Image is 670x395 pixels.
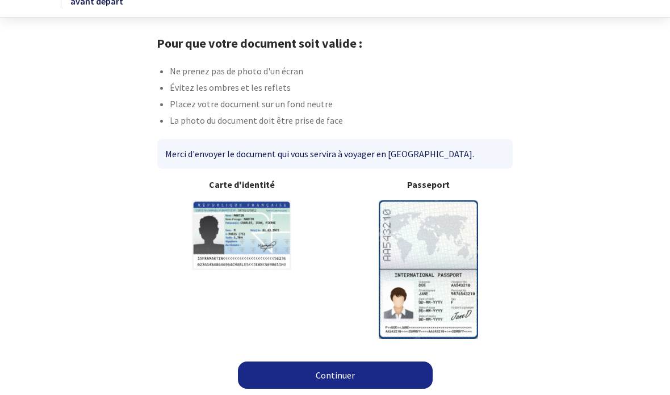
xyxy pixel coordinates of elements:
[379,200,478,338] img: illuPasseport.svg
[157,35,362,51] font: Pour que votre document soit valide :
[170,65,303,77] font: Ne prenez pas de photo d'un écran
[316,369,355,381] font: Continuer
[209,179,275,190] font: Carte d'identité
[407,179,450,190] font: Passeport
[165,148,474,159] font: Merci d'envoyer le document qui vous servira à voyager en [GEOGRAPHIC_DATA].
[170,98,333,110] font: Placez votre document sur un fond neutre
[170,82,291,93] font: Évitez les ombres et les reflets
[192,200,291,270] img: illuCNI.svg
[170,115,343,126] font: La photo du document doit être prise de face
[238,362,433,389] a: Continuer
